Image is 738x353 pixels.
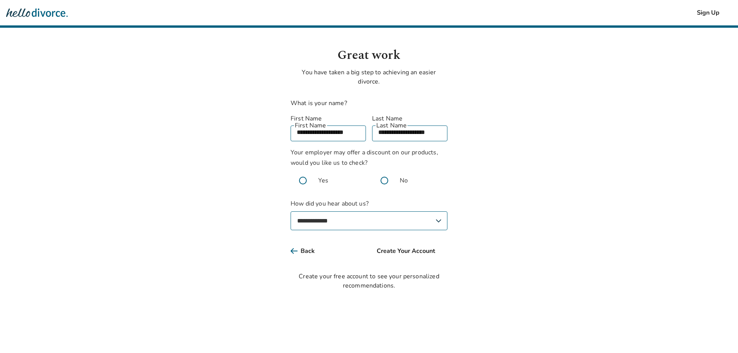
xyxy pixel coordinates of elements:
p: You have taken a big step to achieving an easier divorce. [291,68,447,86]
label: First Name [291,114,366,123]
img: Hello Divorce Logo [6,5,68,20]
label: Last Name [372,114,447,123]
span: Your employer may offer a discount on our products, would you like us to check? [291,148,438,167]
button: Back [291,243,327,259]
div: Create your free account to see your personalized recommendations. [291,272,447,290]
button: Create Your Account [364,243,447,259]
span: No [400,176,408,185]
label: What is your name? [291,99,347,107]
select: How did you hear about us? [291,211,447,230]
span: Yes [318,176,328,185]
label: How did you hear about us? [291,199,447,230]
h1: Great work [291,46,447,65]
iframe: Chat Widget [700,316,738,353]
button: Sign Up [685,4,732,21]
